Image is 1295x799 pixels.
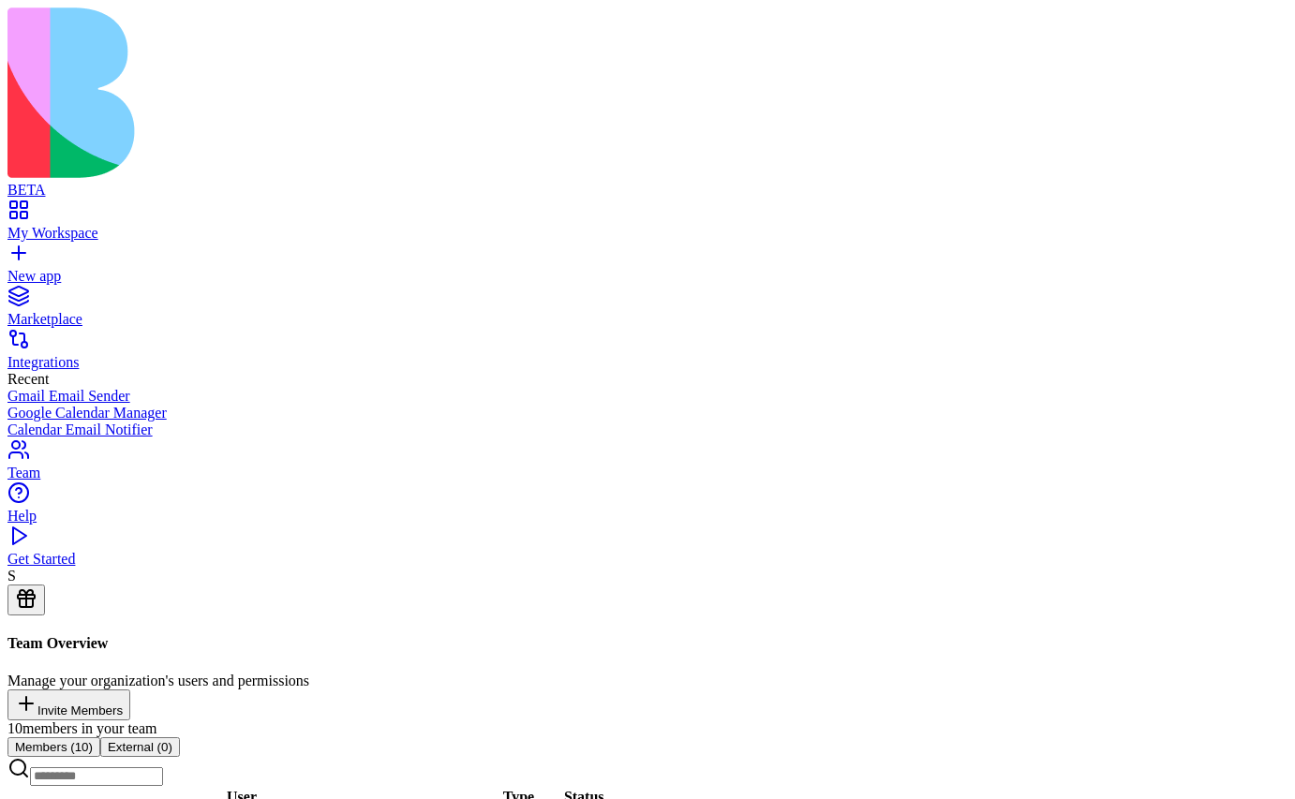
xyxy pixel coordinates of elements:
[7,508,1288,525] div: Help
[7,405,1288,422] a: Google Calendar Manager
[7,737,100,757] button: Members ( 10 )
[7,208,1288,242] a: My Workspace
[7,448,1288,481] a: Team
[7,422,1288,438] a: Calendar Email Notifier
[7,337,1288,371] a: Integrations
[7,7,761,178] img: logo
[7,225,1288,242] div: My Workspace
[7,534,1288,568] a: Get Started
[7,551,1288,568] div: Get Started
[7,165,1288,199] a: BETA
[7,465,1288,481] div: Team
[7,371,49,387] span: Recent
[7,294,1288,328] a: Marketplace
[100,737,180,757] button: External ( 0 )
[7,182,1288,199] div: BETA
[7,268,1288,285] div: New app
[7,388,1288,405] a: Gmail Email Sender
[7,311,1288,328] div: Marketplace
[7,568,16,584] span: S
[7,491,1288,525] a: Help
[7,635,1288,652] h4: Team Overview
[7,251,1288,285] a: New app
[7,689,130,720] button: Invite Members
[7,673,309,688] span: Manage your organization's users and permissions
[7,354,1288,371] div: Integrations
[7,720,157,736] span: 10 members in your team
